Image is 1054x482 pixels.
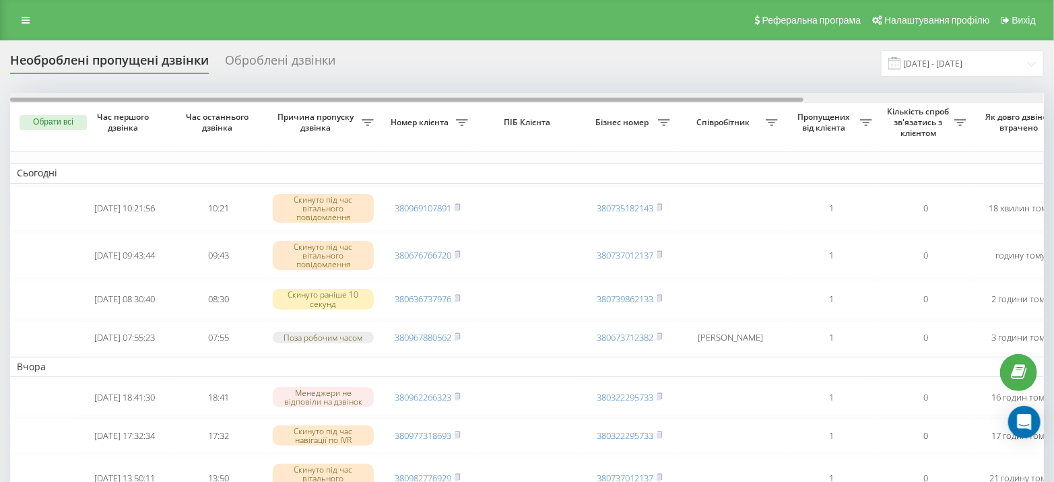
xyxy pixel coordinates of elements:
span: Бізнес номер [589,117,658,128]
td: [DATE] 10:21:56 [77,186,172,231]
td: 1 [785,186,879,231]
span: Пропущених від клієнта [791,112,860,133]
div: Скинуто під час вітального повідомлення [273,241,374,271]
a: 380322295733 [597,391,653,403]
td: 0 [879,321,973,354]
a: 380673712382 [597,331,653,343]
td: 1 [785,380,879,415]
td: 08:30 [172,281,266,318]
span: Кількість спроб зв'язатись з клієнтом [886,106,954,138]
span: Час останнього дзвінка [183,112,255,133]
td: 1 [785,418,879,454]
a: 380969107891 [395,202,451,214]
td: [DATE] 18:41:30 [77,380,172,415]
a: 380322295733 [597,429,653,442]
td: [DATE] 17:32:34 [77,418,172,454]
td: 0 [879,418,973,454]
span: Причина пропуску дзвінка [273,112,362,133]
td: 1 [785,321,879,354]
a: 380735182143 [597,202,653,214]
td: 09:43 [172,234,266,278]
td: 0 [879,186,973,231]
td: 10:21 [172,186,266,231]
td: 1 [785,281,879,318]
td: 0 [879,380,973,415]
td: [DATE] 08:30:40 [77,281,172,318]
div: Оброблені дзвінки [225,53,335,74]
span: Номер клієнта [387,117,456,128]
a: 380962266323 [395,391,451,403]
td: [DATE] 07:55:23 [77,321,172,354]
td: [PERSON_NAME] [677,321,785,354]
span: ПІБ Клієнта [486,117,571,128]
td: 17:32 [172,418,266,454]
span: Час першого дзвінка [88,112,161,133]
div: Менеджери не відповіли на дзвінок [273,387,374,407]
div: Open Intercom Messenger [1008,406,1041,438]
a: 380739862133 [597,293,653,305]
a: 380977318693 [395,429,451,442]
td: 18:41 [172,380,266,415]
a: 380676766720 [395,249,451,261]
td: [DATE] 09:43:44 [77,234,172,278]
a: 380737012137 [597,249,653,261]
div: Необроблені пропущені дзвінки [10,53,209,74]
a: 380967880562 [395,331,451,343]
div: Скинуто під час навігації по IVR [273,425,374,446]
div: Скинуто раніше 10 секунд [273,289,374,309]
td: 07:55 [172,321,266,354]
span: Реферальна програма [762,15,861,26]
a: 380636737976 [395,293,451,305]
td: 0 [879,234,973,278]
span: Налаштування профілю [884,15,989,26]
div: Поза робочим часом [273,332,374,343]
div: Скинуто під час вітального повідомлення [273,194,374,223]
span: Співробітник [684,117,766,128]
td: 0 [879,281,973,318]
button: Обрати всі [20,115,87,130]
td: 1 [785,234,879,278]
span: Вихід [1012,15,1036,26]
